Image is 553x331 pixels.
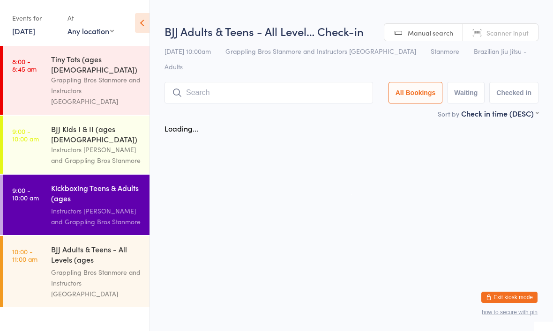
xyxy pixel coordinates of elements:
[482,309,538,316] button: how to secure with pin
[164,82,373,103] input: Search
[67,26,114,36] div: Any location
[225,46,416,56] span: Grappling Bros Stanmore and Instructors [GEOGRAPHIC_DATA]
[67,10,114,26] div: At
[12,26,35,36] a: [DATE]
[164,23,538,39] h2: BJJ Adults & Teens - All Level… Check-in
[51,144,142,166] div: Instructors [PERSON_NAME] and Grappling Bros Stanmore
[51,74,142,107] div: Grappling Bros Stanmore and Instructors [GEOGRAPHIC_DATA]
[51,54,142,74] div: Tiny Tots (ages [DEMOGRAPHIC_DATA])
[408,28,453,37] span: Manual search
[12,186,39,201] time: 9:00 - 10:00 am
[438,109,459,118] label: Sort by
[389,82,443,103] button: All Bookings
[3,175,149,235] a: 9:00 -10:00 amKickboxing Teens & Adults (ages [DEMOGRAPHIC_DATA]+)Instructors [PERSON_NAME] and G...
[489,82,538,103] button: Checked in
[12,58,37,73] time: 8:00 - 8:45 am
[51,267,142,299] div: Grappling Bros Stanmore and Instructors [GEOGRAPHIC_DATA]
[51,206,142,227] div: Instructors [PERSON_NAME] and Grappling Bros Stanmore
[447,82,485,103] button: Waiting
[431,46,459,56] span: Stanmore
[3,236,149,307] a: 10:00 -11:00 amBJJ Adults & Teens - All Levels (ages [DEMOGRAPHIC_DATA]+)Grappling Bros Stanmore ...
[51,244,142,267] div: BJJ Adults & Teens - All Levels (ages [DEMOGRAPHIC_DATA]+)
[461,108,538,118] div: Check in time (DESC)
[12,127,39,142] time: 9:00 - 10:00 am
[164,123,198,133] div: Loading...
[481,292,538,303] button: Exit kiosk mode
[3,116,149,174] a: 9:00 -10:00 amBJJ Kids I & II (ages [DEMOGRAPHIC_DATA])Instructors [PERSON_NAME] and Grappling Br...
[486,28,529,37] span: Scanner input
[51,183,142,206] div: Kickboxing Teens & Adults (ages [DEMOGRAPHIC_DATA]+)
[51,124,142,144] div: BJJ Kids I & II (ages [DEMOGRAPHIC_DATA])
[3,46,149,115] a: 8:00 -8:45 amTiny Tots (ages [DEMOGRAPHIC_DATA])Grappling Bros Stanmore and Instructors [GEOGRAPH...
[12,248,37,263] time: 10:00 - 11:00 am
[12,10,58,26] div: Events for
[164,46,211,56] span: [DATE] 10:00am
